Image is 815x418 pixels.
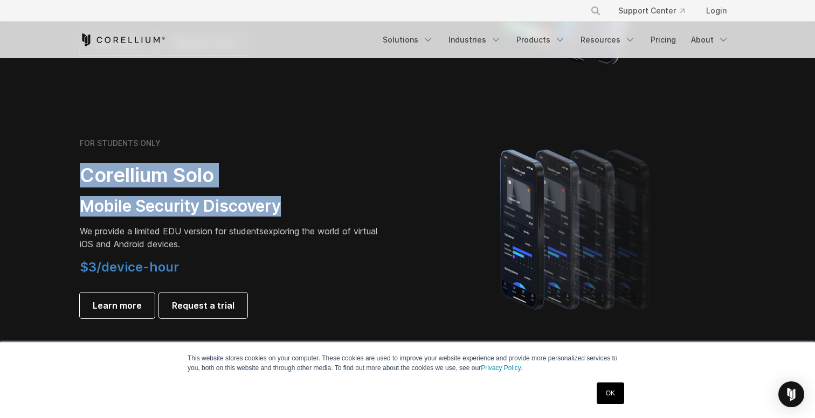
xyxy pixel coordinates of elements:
[481,364,522,372] a: Privacy Policy.
[510,30,572,50] a: Products
[644,30,682,50] a: Pricing
[188,353,627,373] p: This website stores cookies on your computer. These cookies are used to improve your website expe...
[442,30,508,50] a: Industries
[597,382,624,404] a: OK
[574,30,642,50] a: Resources
[80,138,161,148] h6: FOR STUDENTS ONLY
[479,134,675,323] img: A lineup of four iPhone models becoming more gradient and blurred
[80,163,382,187] h2: Corellium Solo
[93,299,142,312] span: Learn more
[685,30,735,50] a: About
[80,226,264,236] span: We provide a limited EDU version for students
[80,292,155,318] a: Learn more
[697,1,735,20] a: Login
[610,1,693,20] a: Support Center
[80,259,179,275] span: $3/device-hour
[586,1,605,20] button: Search
[80,225,382,250] p: exploring the world of virtual iOS and Android devices.
[577,1,735,20] div: Navigation Menu
[159,292,247,318] a: Request a trial
[80,196,382,217] h3: Mobile Security Discovery
[172,299,234,312] span: Request a trial
[80,33,165,46] a: Corellium Home
[376,30,440,50] a: Solutions
[778,381,804,407] div: Open Intercom Messenger
[376,30,735,50] div: Navigation Menu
